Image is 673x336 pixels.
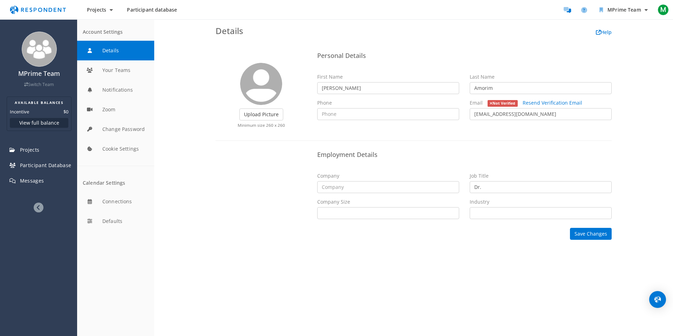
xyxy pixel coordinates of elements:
[83,29,149,35] div: Account Settings
[77,139,154,159] button: Cookie Settings
[317,108,459,120] input: Phone
[240,63,282,105] img: user_avatar_128.png
[317,151,612,158] h4: Employment Details
[10,118,68,128] button: View full balance
[22,32,57,67] img: team_avatar_256.png
[596,29,612,35] a: Help
[10,100,68,105] h2: AVAILABLE BALANCES
[577,3,591,17] a: Help and support
[20,177,44,184] span: Messages
[63,108,68,115] dd: $0
[20,162,72,169] span: Participant Database
[317,172,339,179] label: Company
[317,99,332,106] label: Phone
[470,172,489,179] label: Job Title
[488,100,518,107] span: Not Verified
[10,108,29,115] dt: Incentive
[77,100,154,119] button: Zoom
[7,97,72,131] section: Balance summary
[470,108,612,120] input: Email
[24,81,54,87] a: Switch Team
[81,4,118,16] button: Projects
[470,181,612,193] input: Job Title
[20,146,40,153] span: Projects
[77,60,154,80] button: Your Teams
[470,198,489,205] label: Industry
[121,4,183,16] a: Participant database
[317,198,350,205] label: Company Size
[127,6,177,13] span: Participant database
[77,119,154,139] button: Change Password
[594,4,653,16] button: MPrime Team
[658,4,669,15] span: M
[77,192,154,211] button: Connections
[5,70,74,77] h4: MPrime Team
[470,82,612,94] input: Last Name
[317,82,459,94] input: First Name
[77,211,154,231] button: Defaults
[560,3,574,17] a: Message participants
[219,122,303,128] p: Minimum size 260 x 260
[470,73,495,80] label: Last Name
[83,180,149,186] div: Calendar Settings
[87,6,106,13] span: Projects
[656,4,670,16] button: M
[317,181,459,193] input: Company
[77,80,154,100] button: Notifications
[470,99,483,106] span: Email
[523,99,582,106] a: Resend Verification Email
[317,73,343,80] label: First Name
[317,52,612,59] h4: Personal Details
[216,25,243,37] span: Details
[239,108,283,120] label: Upload Picture
[607,6,641,13] span: MPrime Team
[570,228,612,240] button: Save Changes
[6,3,70,17] img: respondent-logo.png
[649,291,666,308] div: Open Intercom Messenger
[77,41,154,60] button: Details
